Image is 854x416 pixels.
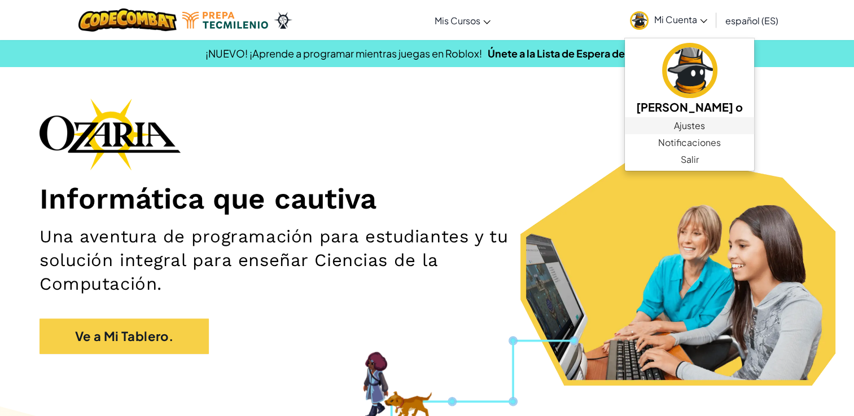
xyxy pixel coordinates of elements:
[488,47,649,60] a: Únete a la Lista de Espera de Beta
[40,182,814,216] h1: Informática que cautiva
[182,12,268,29] img: Tecmilenio logo
[654,14,707,25] span: Mi Cuenta
[662,43,717,98] img: avatar
[40,225,559,296] h2: Una aventura de programación para estudiantes y tu solución integral para enseñar Ciencias de la ...
[720,5,784,36] a: español (ES)
[625,117,754,134] a: Ajustes
[636,98,743,116] h5: [PERSON_NAME] o
[78,8,177,32] img: CodeCombat logo
[435,15,480,26] span: Mis Cursos
[658,136,721,149] span: Notificaciones
[40,318,209,354] a: Ve a Mi Tablero.
[274,12,292,29] img: Ozaria
[625,151,754,168] a: Salir
[625,41,754,117] a: [PERSON_NAME] o
[725,15,778,26] span: español (ES)
[625,134,754,151] a: Notificaciones
[624,2,713,38] a: Mi Cuenta
[205,47,482,60] span: ¡NUEVO! ¡Aprende a programar mientras juegas en Roblox!
[40,98,181,170] img: Ozaria branding logo
[630,11,649,30] img: avatar
[429,5,496,36] a: Mis Cursos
